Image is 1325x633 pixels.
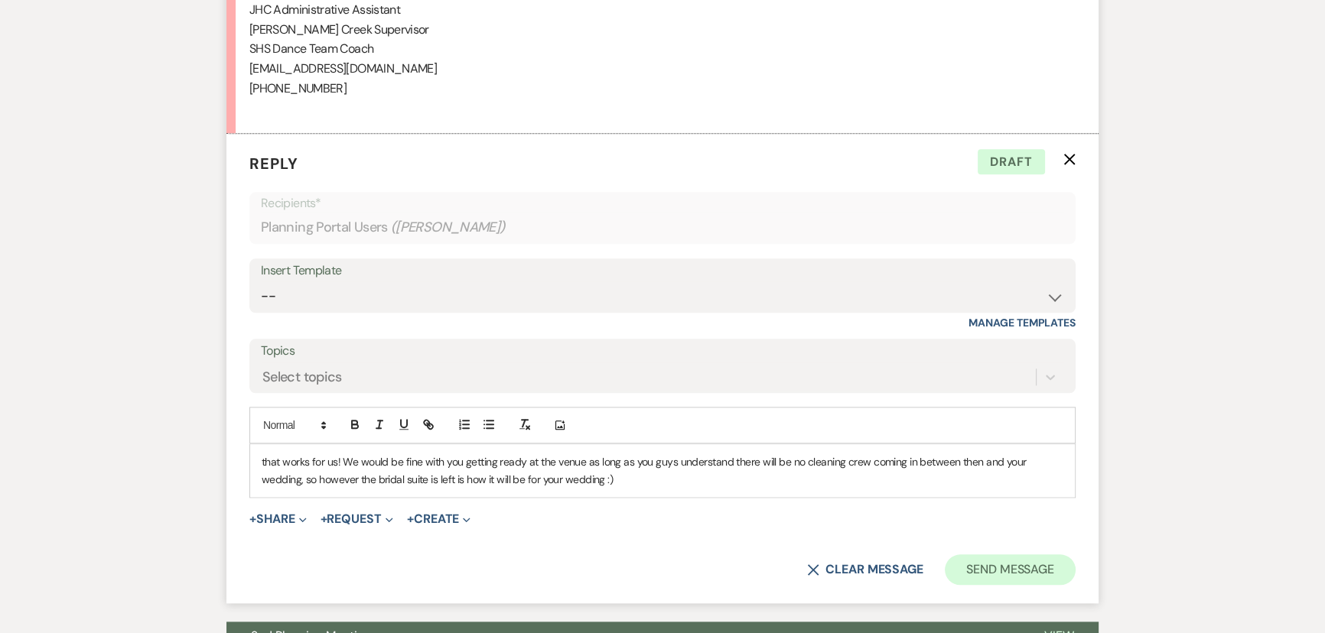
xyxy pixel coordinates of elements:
button: Share [249,513,307,525]
p: Recipients* [261,193,1064,213]
span: Reply [249,154,298,174]
span: ( [PERSON_NAME] ) [391,217,506,238]
span: + [249,513,256,525]
button: Create [407,513,470,525]
button: Send Message [945,554,1076,585]
button: Request [321,513,393,525]
p: that works for us! We would be fine with you getting ready at the venue as long as you guys under... [262,453,1063,488]
span: + [321,513,327,525]
label: Topics [261,340,1064,362]
div: Insert Template [261,260,1064,282]
button: Clear message [807,563,923,576]
div: Select topics [262,367,342,388]
div: Planning Portal Users [261,213,1064,242]
span: Draft [978,149,1045,175]
span: + [407,513,414,525]
a: Manage Templates [969,316,1076,329]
